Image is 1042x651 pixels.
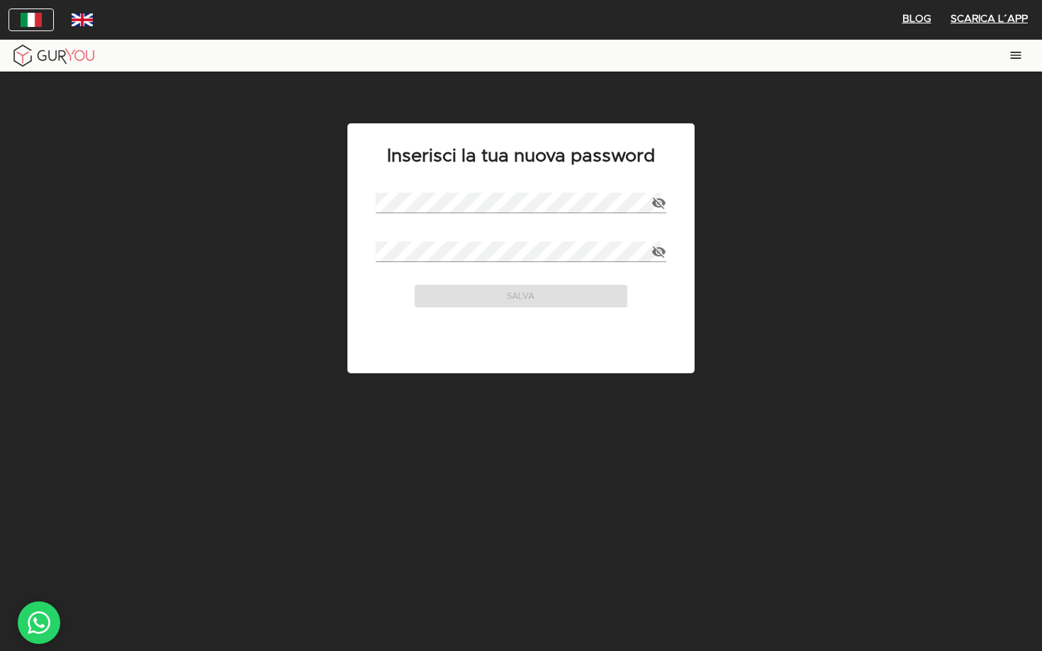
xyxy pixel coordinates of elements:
p: Inserisci la tua nuova password [362,138,680,170]
span: Scarica l´App [951,11,1028,28]
span: BLOG [900,11,934,28]
img: italy.83948c3f.jpg [21,13,42,27]
img: whatsAppIcon.04b8739f.svg [27,611,52,635]
button: Scarica l´App [945,9,1033,31]
button: BLOG [894,9,939,31]
img: wDv7cRK3VHVvwAAACV0RVh0ZGF0ZTpjcmVhdGUAMjAxOC0wMy0yNVQwMToxNzoxMiswMDowMGv4vjwAAAAldEVYdGRhdGU6bW... [72,13,93,26]
img: gyLogo01.5aaa2cff.png [11,43,96,68]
